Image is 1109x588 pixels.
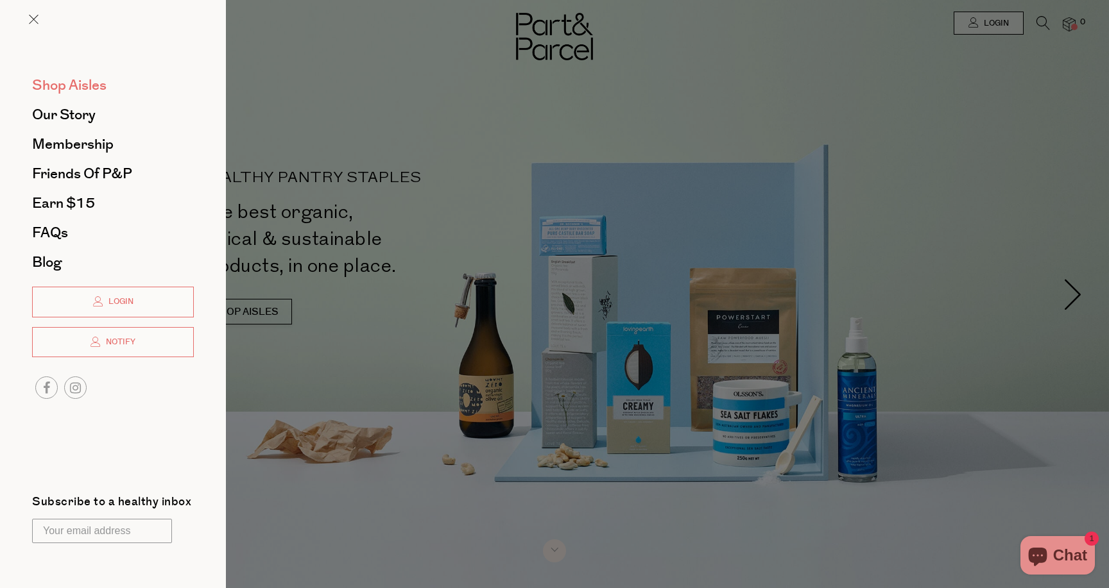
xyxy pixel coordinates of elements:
[32,255,194,269] a: Blog
[32,193,95,214] span: Earn $15
[32,287,194,317] a: Login
[32,327,194,358] a: Notify
[32,164,132,184] span: Friends of P&P
[32,137,194,151] a: Membership
[32,496,191,512] label: Subscribe to a healthy inbox
[105,296,133,307] span: Login
[32,252,62,273] span: Blog
[32,75,107,96] span: Shop Aisles
[32,223,68,243] span: FAQs
[1017,536,1099,578] inbox-online-store-chat: Shopify online store chat
[32,105,96,125] span: Our Story
[32,134,114,155] span: Membership
[32,78,194,92] a: Shop Aisles
[32,108,194,122] a: Our Story
[32,167,194,181] a: Friends of P&P
[103,337,135,348] span: Notify
[32,196,194,210] a: Earn $15
[32,519,172,543] input: Your email address
[32,226,194,240] a: FAQs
